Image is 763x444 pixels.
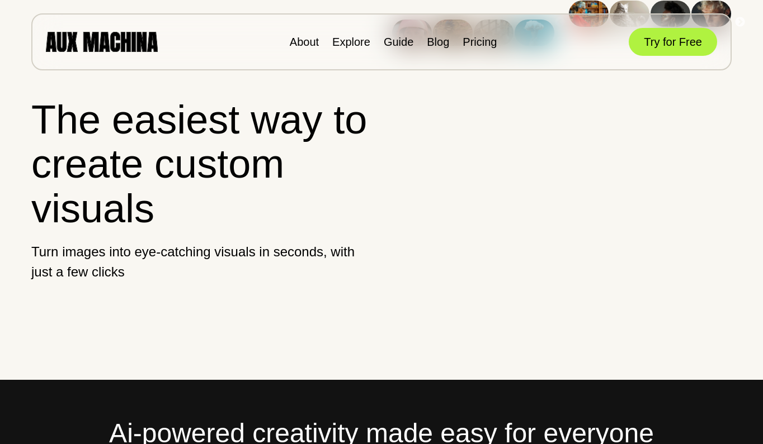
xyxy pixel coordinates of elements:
a: Explore [332,36,370,48]
a: Guide [384,36,413,48]
a: Pricing [463,36,497,48]
a: About [290,36,319,48]
a: Blog [427,36,449,48]
img: AUX MACHINA [46,32,158,51]
p: Turn images into eye-catching visuals in seconds, with just a few clicks [31,242,372,282]
h1: The easiest way to create custom visuals [31,98,372,231]
button: Try for Free [629,28,717,56]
